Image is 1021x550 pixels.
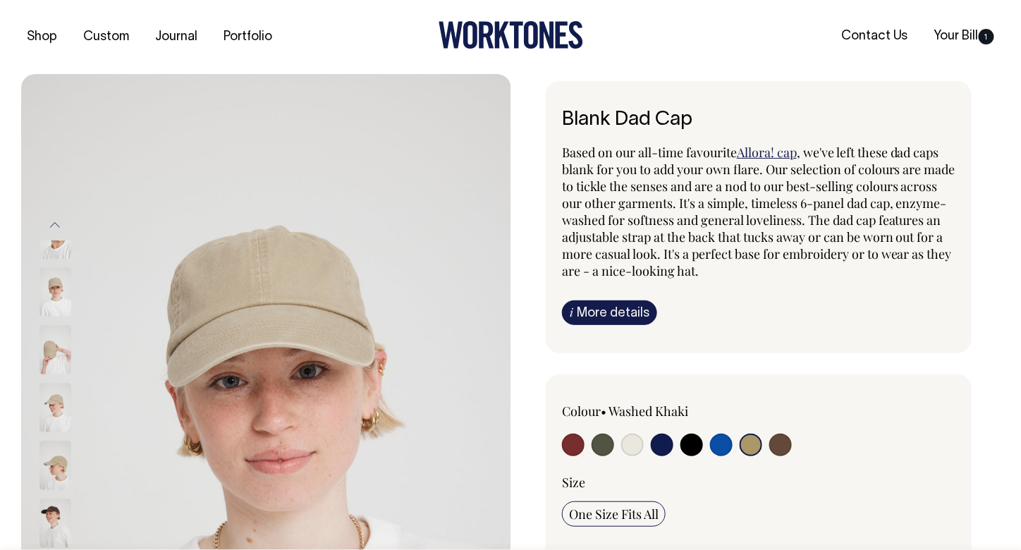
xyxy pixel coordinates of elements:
input: One Size Fits All [562,501,666,527]
img: washed-khaki [39,383,71,432]
a: Allora! cap [737,144,797,161]
img: washed-khaki [39,267,71,317]
span: Based on our all-time favourite [562,144,737,161]
a: Journal [149,25,203,49]
div: Colour [562,403,719,420]
span: , we've left these dad caps blank for you to add your own flare. Our selection of colours are mad... [562,144,955,279]
span: i [570,305,573,319]
a: Portfolio [218,25,278,49]
a: Custom [78,25,135,49]
a: Your Bill1 [929,25,1000,48]
img: washed-khaki [39,325,71,374]
label: Washed Khaki [609,403,688,420]
h6: Blank Dad Cap [562,109,955,131]
a: Shop [21,25,63,49]
button: Previous [44,209,66,241]
a: iMore details [562,300,657,325]
span: 1 [979,29,994,44]
div: Size [562,474,955,491]
span: • [601,403,606,420]
a: Contact Us [836,25,914,48]
img: espresso [39,499,71,548]
img: washed-khaki [39,441,71,490]
span: One Size Fits All [569,506,659,522]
